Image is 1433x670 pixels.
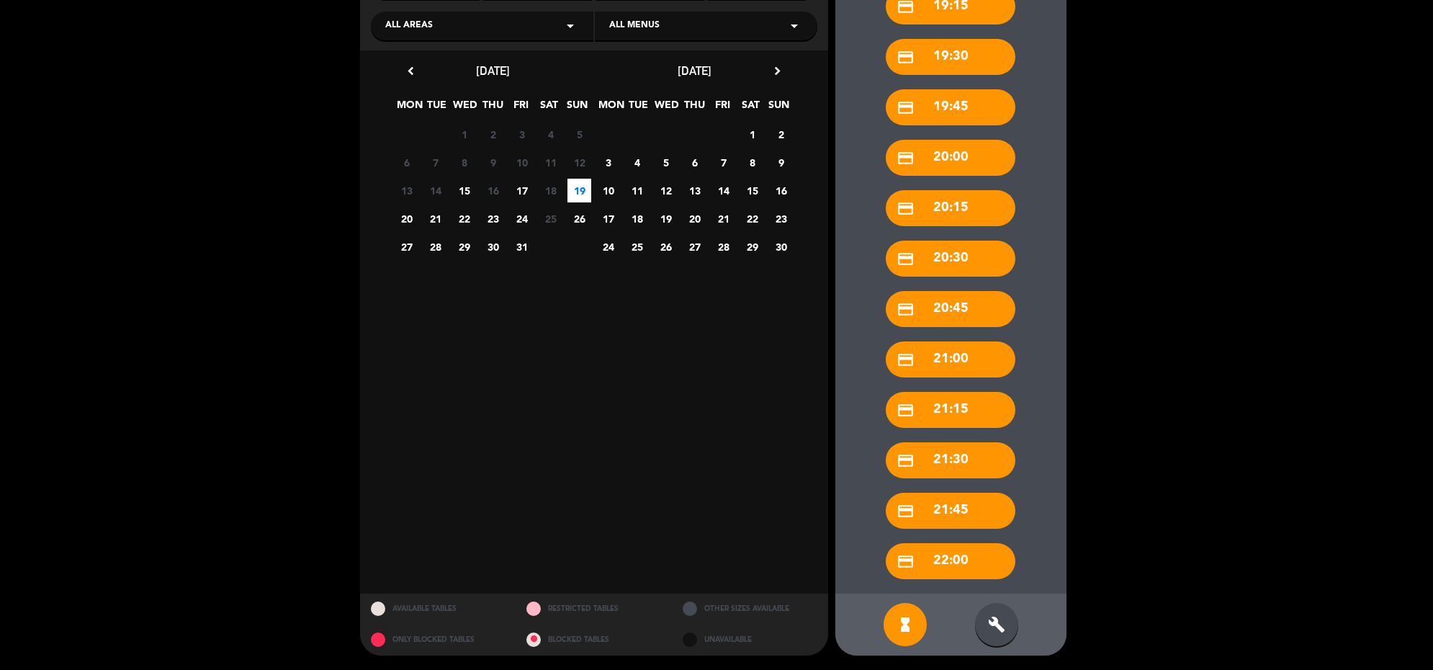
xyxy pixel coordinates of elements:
[598,97,622,120] span: MON
[897,553,915,571] i: credit_card
[654,151,678,174] span: 5
[683,207,706,231] span: 20
[711,179,735,202] span: 14
[481,235,505,259] span: 30
[769,151,793,174] span: 9
[769,235,793,259] span: 30
[672,625,828,656] div: UNAVAILABLE
[516,594,672,625] div: RESTRICTED TABLES
[886,241,1015,277] div: 20:30
[897,401,915,419] i: credit_card
[360,594,516,625] div: AVAILABLE TABLES
[565,97,589,120] span: SUN
[423,235,447,259] span: 28
[683,151,706,174] span: 6
[481,97,505,120] span: THU
[481,122,505,146] span: 2
[897,616,914,633] i: hourglass_full
[988,616,1005,633] i: build
[596,235,620,259] span: 24
[562,17,579,35] i: arrow_drop_down
[886,341,1015,378] div: 21:00
[886,291,1015,327] div: 20:45
[886,543,1015,579] div: 22:00
[672,594,828,625] div: OTHER SIZES AVAILABLE
[711,151,735,174] span: 7
[897,300,915,318] i: credit_card
[897,452,915,470] i: credit_card
[395,151,418,174] span: 6
[740,122,764,146] span: 1
[625,235,649,259] span: 25
[897,99,915,117] i: credit_card
[452,235,476,259] span: 29
[360,625,516,656] div: ONLY BLOCKED TABLES
[423,207,447,231] span: 21
[395,235,418,259] span: 27
[897,250,915,268] i: credit_card
[654,207,678,231] span: 19
[425,97,449,120] span: TUE
[886,89,1015,125] div: 19:45
[596,207,620,231] span: 17
[596,151,620,174] span: 3
[539,151,562,174] span: 11
[567,122,591,146] span: 5
[397,97,421,120] span: MON
[510,179,534,202] span: 17
[886,190,1015,226] div: 20:15
[481,179,505,202] span: 16
[897,351,915,369] i: credit_card
[537,97,561,120] span: SAT
[596,179,620,202] span: 10
[403,63,418,79] i: chevron_left
[453,97,477,120] span: WED
[423,179,447,202] span: 14
[711,235,735,259] span: 28
[510,151,534,174] span: 10
[625,179,649,202] span: 11
[385,19,433,33] span: All areas
[481,151,505,174] span: 9
[886,140,1015,176] div: 20:00
[769,122,793,146] span: 2
[539,122,562,146] span: 4
[539,207,562,231] span: 25
[567,179,591,202] span: 19
[683,179,706,202] span: 13
[897,149,915,167] i: credit_card
[683,235,706,259] span: 27
[897,200,915,218] i: credit_card
[678,63,711,78] span: [DATE]
[769,207,793,231] span: 23
[740,207,764,231] span: 22
[481,207,505,231] span: 23
[625,207,649,231] span: 18
[886,39,1015,75] div: 19:30
[897,48,915,66] i: credit_card
[654,179,678,202] span: 12
[683,97,706,120] span: THU
[886,442,1015,478] div: 21:30
[510,122,534,146] span: 3
[886,493,1015,529] div: 21:45
[740,235,764,259] span: 29
[423,151,447,174] span: 7
[567,151,591,174] span: 12
[655,97,678,120] span: WED
[395,179,418,202] span: 13
[539,179,562,202] span: 18
[395,207,418,231] span: 20
[740,179,764,202] span: 15
[654,235,678,259] span: 26
[567,207,591,231] span: 26
[770,63,785,79] i: chevron_right
[510,235,534,259] span: 31
[452,151,476,174] span: 8
[886,392,1015,428] div: 21:15
[711,207,735,231] span: 21
[767,97,791,120] span: SUN
[739,97,763,120] span: SAT
[711,97,735,120] span: FRI
[897,502,915,520] i: credit_card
